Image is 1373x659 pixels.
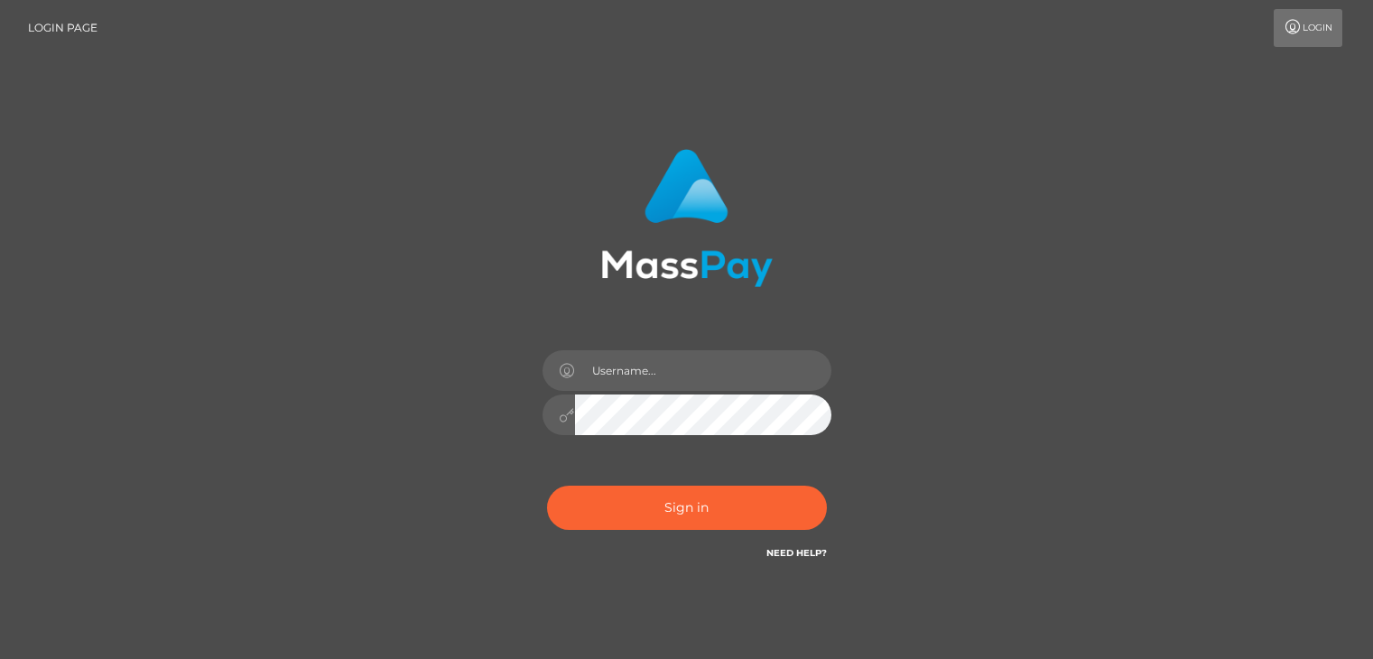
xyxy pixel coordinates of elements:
[547,486,827,530] button: Sign in
[575,350,831,391] input: Username...
[28,9,97,47] a: Login Page
[766,547,827,559] a: Need Help?
[601,149,773,287] img: MassPay Login
[1274,9,1342,47] a: Login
